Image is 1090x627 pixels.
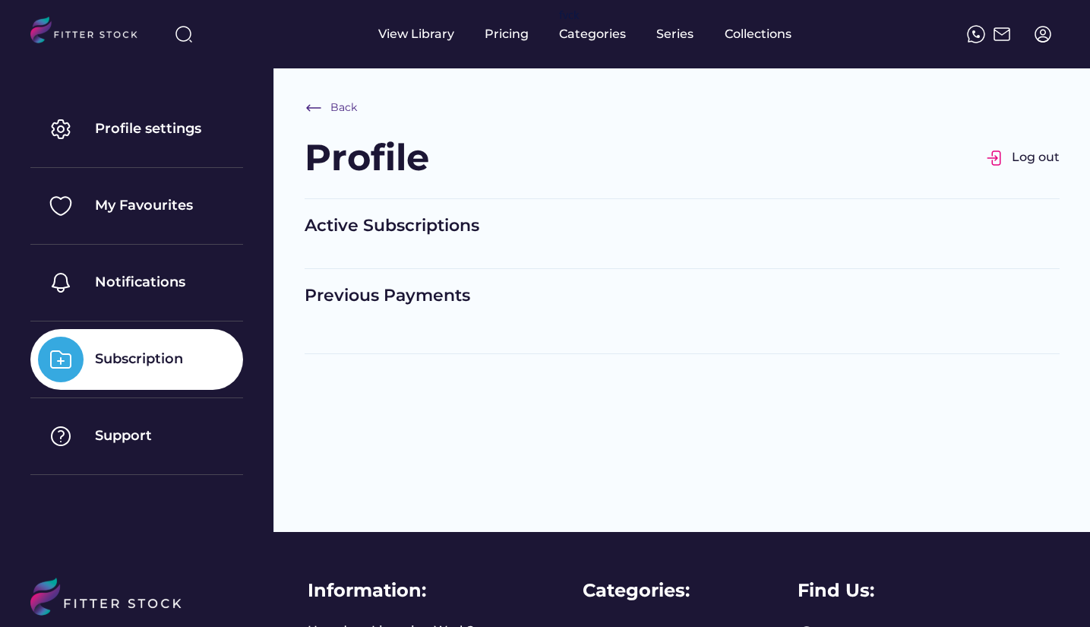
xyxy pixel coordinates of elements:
[305,284,1060,308] div: Previous Payments
[38,413,84,459] img: Group%201000002325%20%287%29.svg
[656,26,694,43] div: Series
[305,99,323,117] img: Frame%20%286%29.svg
[95,426,152,445] div: Support
[967,25,985,43] img: meteor-icons_whatsapp%20%281%29.svg
[1034,25,1052,43] img: profile-circle.svg
[993,25,1011,43] img: Frame%2051.svg
[95,350,183,369] div: Subscription
[485,26,529,43] div: Pricing
[38,337,84,382] img: Group%201000002325%20%288%29.svg
[559,26,626,43] div: Categories
[986,149,1004,167] img: Group%201000002326.svg
[378,26,454,43] div: View Library
[559,8,579,23] div: fvck
[38,183,84,229] img: Group%201000002325%20%282%29.svg
[175,25,193,43] img: search-normal%203.svg
[583,578,690,603] div: Categories:
[798,578,874,603] div: Find Us:
[95,196,193,215] div: My Favourites
[330,100,357,116] div: Back
[38,260,84,306] img: Group%201000002325%20%284%29.svg
[30,17,150,48] img: LOGO.svg
[725,26,791,43] div: Collections
[95,273,185,292] div: Notifications
[308,578,426,603] div: Information:
[95,119,201,138] div: Profile settings
[1012,149,1060,166] div: Log out
[305,214,1060,238] div: Active Subscriptions
[38,106,84,152] img: Group%201000002325.svg
[305,132,429,183] div: Profile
